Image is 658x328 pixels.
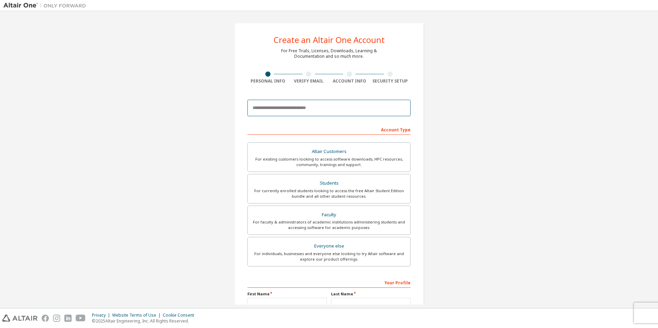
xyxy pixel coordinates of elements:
[92,313,112,318] div: Privacy
[247,291,327,297] label: First Name
[252,178,406,188] div: Students
[3,2,89,9] img: Altair One
[64,315,72,322] img: linkedin.svg
[252,156,406,167] div: For existing customers looking to access software downloads, HPC resources, community, trainings ...
[252,251,406,262] div: For individuals, businesses and everyone else looking to try Altair software and explore our prod...
[252,188,406,199] div: For currently enrolled students looking to access the free Altair Student Edition bundle and all ...
[92,318,198,324] p: © 2025 Altair Engineering, Inc. All Rights Reserved.
[76,315,86,322] img: youtube.svg
[288,78,329,84] div: Verify Email
[252,147,406,156] div: Altair Customers
[281,48,377,59] div: For Free Trials, Licenses, Downloads, Learning & Documentation and so much more.
[329,78,370,84] div: Account Info
[252,241,406,251] div: Everyone else
[2,315,38,322] img: altair_logo.svg
[247,277,411,288] div: Your Profile
[370,78,411,84] div: Security Setup
[274,36,385,44] div: Create an Altair One Account
[331,291,411,297] label: Last Name
[42,315,49,322] img: facebook.svg
[252,219,406,230] div: For faculty & administrators of academic institutions administering students and accessing softwa...
[252,210,406,220] div: Faculty
[247,78,288,84] div: Personal Info
[163,313,198,318] div: Cookie Consent
[247,124,411,135] div: Account Type
[53,315,60,322] img: instagram.svg
[112,313,163,318] div: Website Terms of Use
